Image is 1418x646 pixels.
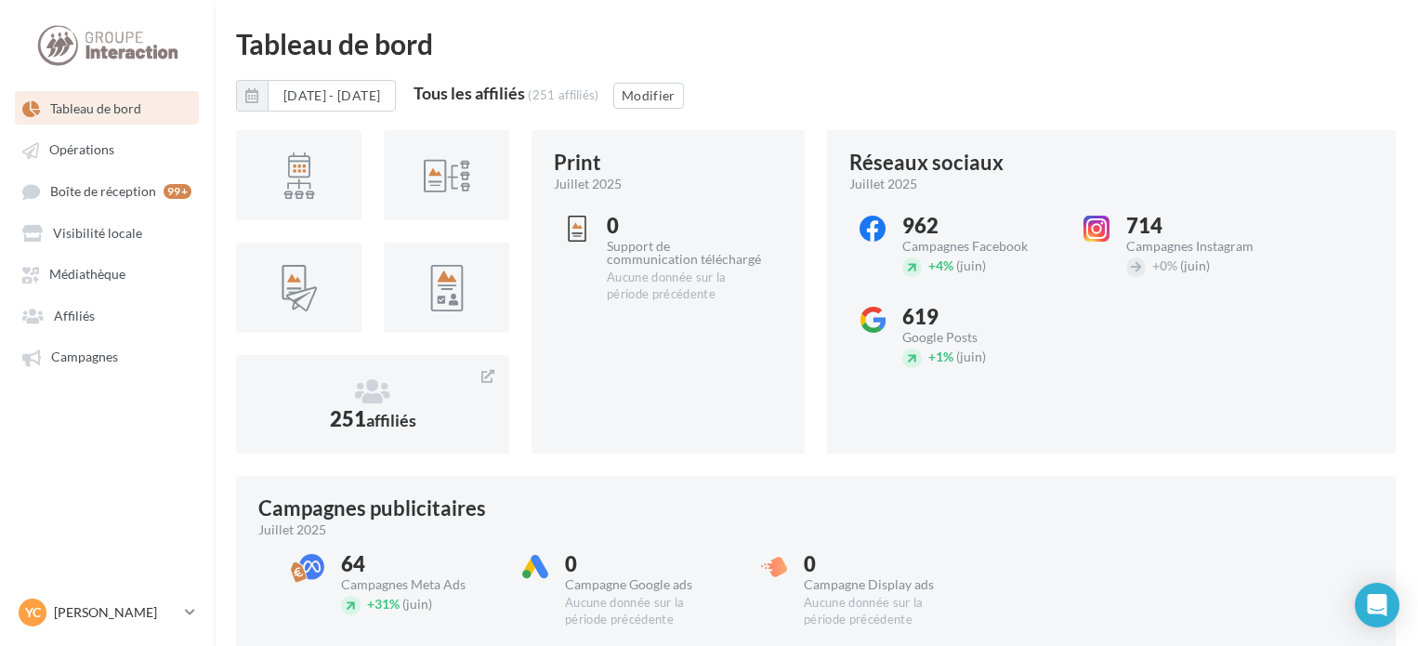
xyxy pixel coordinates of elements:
[956,257,986,273] span: (juin)
[258,521,326,539] span: juillet 2025
[53,225,142,241] span: Visibilité locale
[11,298,203,332] a: Affiliés
[554,152,601,173] div: Print
[268,80,396,112] button: [DATE] - [DATE]
[236,80,396,112] button: [DATE] - [DATE]
[607,240,762,266] div: Support de communication téléchargé
[849,152,1004,173] div: Réseaux sociaux
[164,184,191,199] div: 99+
[804,554,959,574] div: 0
[330,406,416,431] span: 251
[49,267,125,283] span: Médiathèque
[928,349,953,364] span: 1%
[902,307,1057,327] div: 619
[50,183,156,199] span: Boîte de réception
[565,578,720,591] div: Campagne Google ads
[902,216,1057,236] div: 962
[366,410,416,430] span: affiliés
[902,331,1057,344] div: Google Posts
[11,257,203,290] a: Médiathèque
[54,308,95,323] span: Affiliés
[565,595,720,628] div: Aucune donnée sur la période précédente
[928,257,936,273] span: +
[565,554,720,574] div: 0
[902,240,1057,253] div: Campagnes Facebook
[341,554,496,574] div: 64
[928,257,953,273] span: 4%
[11,91,203,125] a: Tableau de bord
[613,83,684,109] button: Modifier
[1126,216,1281,236] div: 714
[25,603,41,622] span: YC
[50,100,141,116] span: Tableau de bord
[554,175,622,193] span: juillet 2025
[11,132,203,165] a: Opérations
[11,216,203,249] a: Visibilité locale
[236,30,1396,58] div: Tableau de bord
[1126,240,1281,253] div: Campagnes Instagram
[258,498,486,519] div: Campagnes publicitaires
[367,596,400,612] span: 31%
[49,142,114,158] span: Opérations
[11,174,203,208] a: Boîte de réception 99+
[804,595,959,628] div: Aucune donnée sur la période précédente
[1152,257,1177,273] span: 0%
[1152,257,1160,273] span: +
[414,85,525,101] div: Tous les affiliés
[1180,257,1210,273] span: (juin)
[51,349,118,365] span: Campagnes
[528,87,599,102] div: (251 affiliés)
[54,603,177,622] p: [PERSON_NAME]
[15,595,199,630] a: YC [PERSON_NAME]
[367,596,374,612] span: +
[956,349,986,364] span: (juin)
[849,175,917,193] span: juillet 2025
[1355,583,1399,627] div: Open Intercom Messenger
[607,216,762,236] div: 0
[402,596,432,612] span: (juin)
[11,339,203,373] a: Campagnes
[341,578,496,591] div: Campagnes Meta Ads
[928,349,936,364] span: +
[804,578,959,591] div: Campagne Display ads
[607,270,762,303] div: Aucune donnée sur la période précédente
